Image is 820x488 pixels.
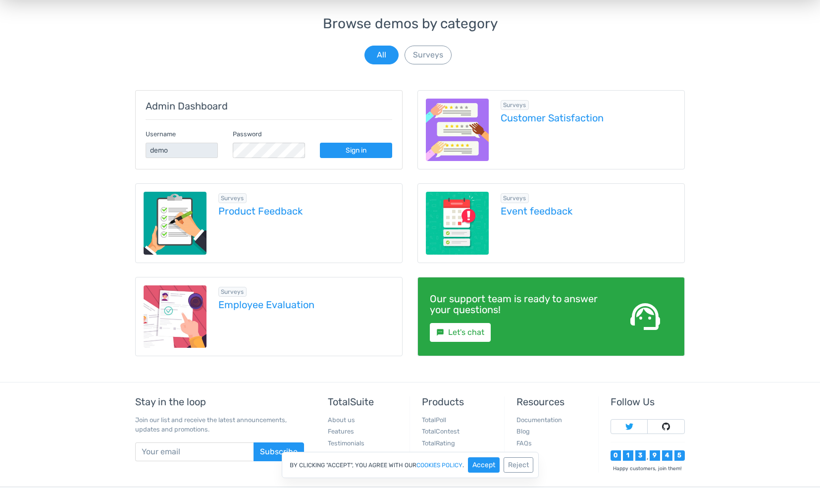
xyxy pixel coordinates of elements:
[146,129,176,139] label: Username
[436,328,444,336] small: sms
[611,396,685,407] h5: Follow Us
[218,287,247,297] span: Browse all in Surveys
[233,129,262,139] label: Password
[328,416,355,424] a: About us
[282,452,539,478] div: By clicking "Accept", you agree with our .
[135,396,304,407] h5: Stay in the loop
[218,206,395,217] a: Product Feedback
[144,192,206,255] img: product-feedback-1.png.webp
[516,428,530,435] a: Blog
[627,299,663,334] span: support_agent
[254,442,304,461] button: Subscribe
[328,428,354,435] a: Features
[416,462,462,468] a: cookies policy
[430,293,602,315] h4: Our support team is ready to answer your questions!
[320,143,392,158] a: Sign in
[501,112,677,123] a: Customer Satisfaction
[135,415,304,434] p: Join our list and receive the latest announcements, updates and promotions.
[328,396,402,407] h5: TotalSuite
[501,206,677,217] a: Event feedback
[328,439,364,447] a: Testimonials
[635,450,646,461] div: 3
[501,193,529,203] span: Browse all in Surveys
[430,323,491,342] a: smsLet's chat
[218,299,395,310] a: Employee Evaluation
[468,457,500,473] button: Accept
[135,442,254,461] input: Your email
[516,439,532,447] a: FAQs
[364,46,399,64] button: All
[516,396,591,407] h5: Resources
[135,16,685,32] h3: Browse demos by category
[426,99,489,162] img: customer-satisfaction.png.webp
[405,46,452,64] button: Surveys
[328,451,364,458] a: Alternatives
[422,416,446,424] a: TotalPoll
[426,192,489,255] img: event-feedback.png.webp
[422,428,460,435] a: TotalContest
[625,423,633,431] img: Follow TotalSuite on Twitter
[218,193,247,203] span: Browse all in Surveys
[623,450,633,461] div: 1
[674,450,685,461] div: 5
[422,439,455,447] a: TotalRating
[501,100,529,110] span: Browse all in Surveys
[144,285,206,348] img: employee-evaluation.png.webp
[650,450,660,461] div: 9
[662,423,670,431] img: Follow TotalSuite on Github
[662,450,672,461] div: 4
[611,450,621,461] div: 0
[504,457,533,473] button: Reject
[422,451,457,458] a: TotalSurvey
[422,396,496,407] h5: Products
[516,416,562,424] a: Documentation
[146,101,392,111] h5: Admin Dashboard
